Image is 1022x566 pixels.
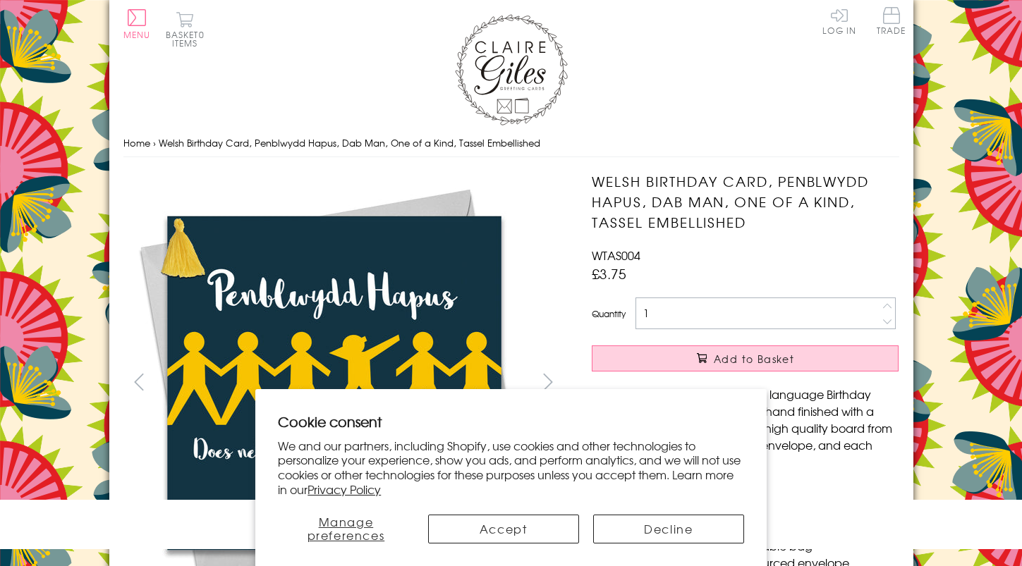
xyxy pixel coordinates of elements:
[308,513,385,543] span: Manage preferences
[123,28,151,41] span: Menu
[455,14,568,125] img: Claire Giles Greetings Cards
[308,481,381,498] a: Privacy Policy
[592,171,899,232] h1: Welsh Birthday Card, Penblwydd Hapus, Dab Man, One of a Kind, Tassel Embellished
[172,28,205,49] span: 0 items
[166,11,205,47] button: Basket0 items
[592,386,899,470] p: A wonderful bright vibrant Welsh language Birthday card, with colourful images and hand finished ...
[278,412,744,431] h2: Cookie consent
[123,136,150,149] a: Home
[123,366,155,398] button: prev
[153,136,156,149] span: ›
[877,7,906,37] a: Trade
[278,438,744,497] p: We and our partners, including Shopify, use cookies and other technologies to personalize your ex...
[532,366,564,398] button: next
[159,136,540,149] span: Welsh Birthday Card, Penblwydd Hapus, Dab Man, One of a Kind, Tassel Embellished
[592,247,640,264] span: WTAS004
[592,345,899,371] button: Add to Basket
[822,7,856,35] a: Log In
[278,515,413,543] button: Manage preferences
[877,7,906,35] span: Trade
[592,307,626,320] label: Quantity
[592,264,626,283] span: £3.75
[123,129,899,158] nav: breadcrumbs
[593,515,744,543] button: Decline
[428,515,579,543] button: Accept
[123,9,151,39] button: Menu
[714,352,794,366] span: Add to Basket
